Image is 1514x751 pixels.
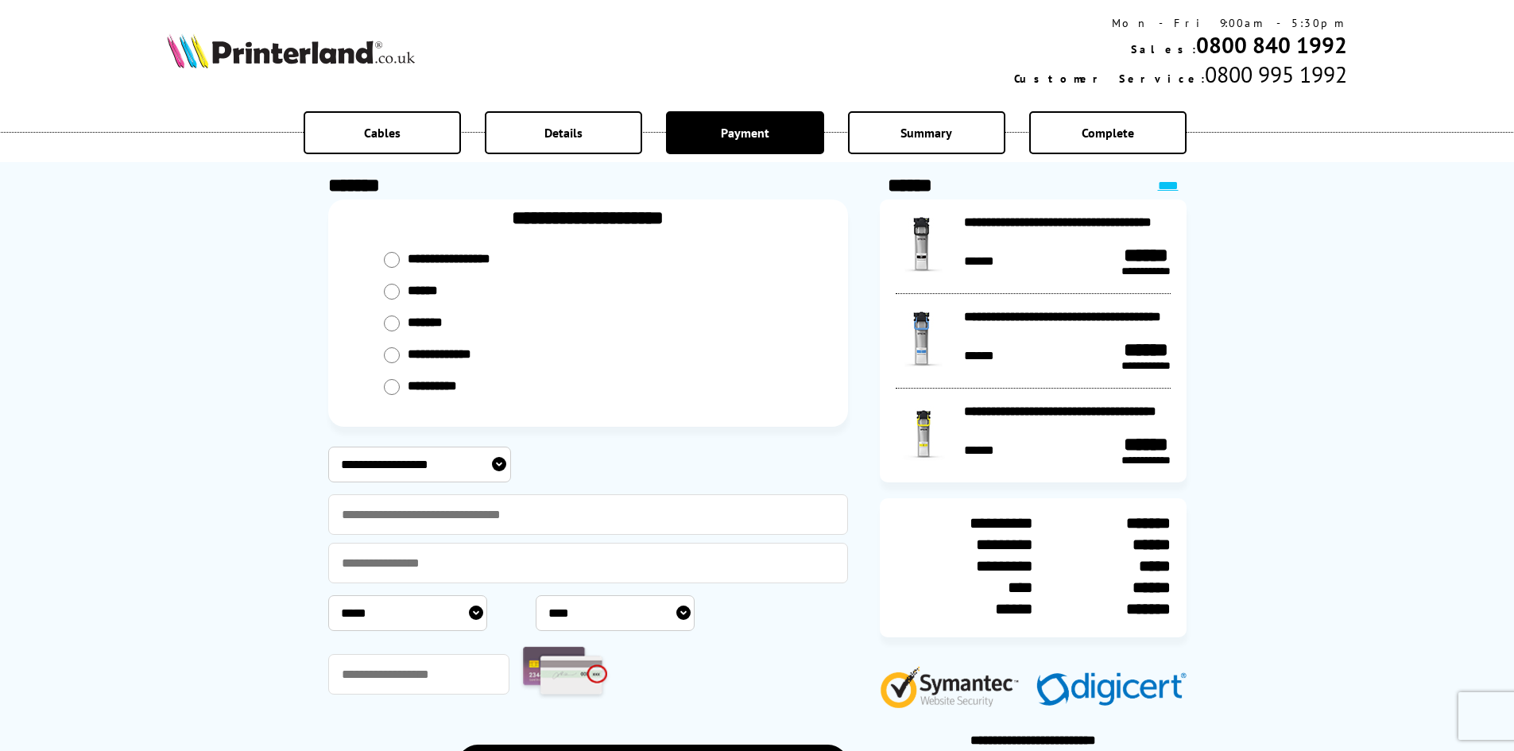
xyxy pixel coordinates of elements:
[1014,16,1347,30] div: Mon - Fri 9:00am - 5:30pm
[1205,60,1347,89] span: 0800 995 1992
[1014,72,1205,86] span: Customer Service:
[721,125,769,141] span: Payment
[1196,30,1347,60] a: 0800 840 1992
[900,125,952,141] span: Summary
[1082,125,1134,141] span: Complete
[544,125,583,141] span: Details
[1131,42,1196,56] span: Sales:
[167,33,415,68] img: Printerland Logo
[364,125,401,141] span: Cables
